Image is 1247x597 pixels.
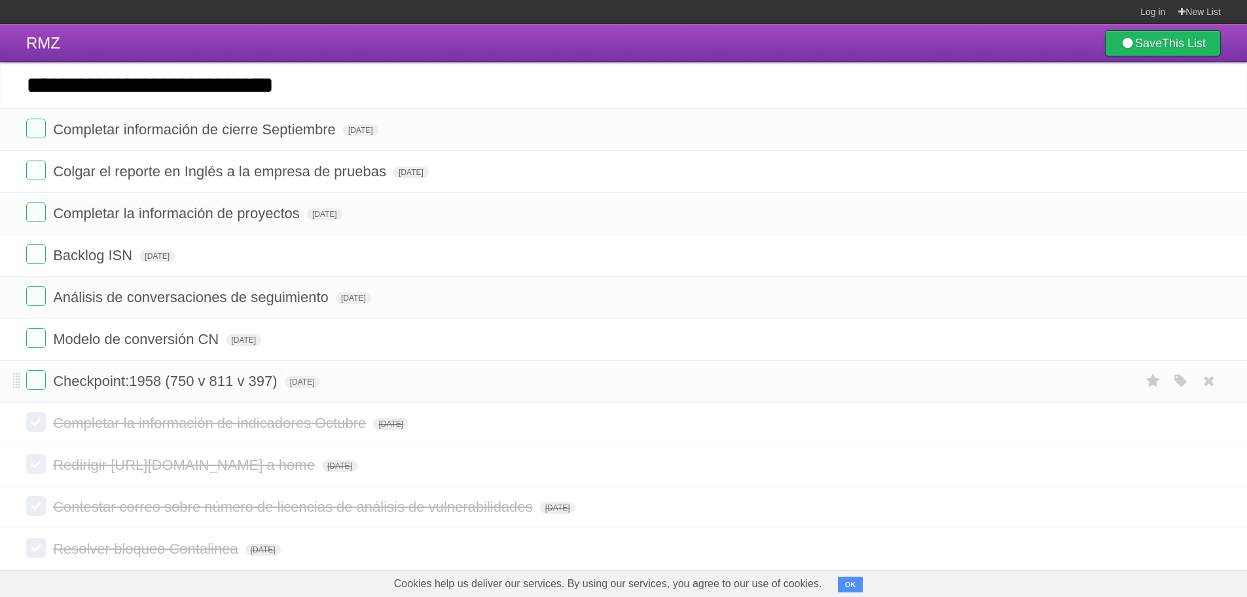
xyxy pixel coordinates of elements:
[53,289,332,305] span: Análisis de conversaciones de seguimiento
[373,418,408,430] span: [DATE]
[285,376,320,388] span: [DATE]
[26,454,46,474] label: Done
[26,119,46,138] label: Done
[26,496,46,516] label: Done
[1105,30,1221,56] a: SaveThis List
[53,247,136,263] span: Backlog ISN
[26,370,46,390] label: Done
[53,121,339,138] span: Completar información de cierre Septiembre
[139,250,175,262] span: [DATE]
[245,544,281,556] span: [DATE]
[26,34,60,52] span: RMZ
[226,334,261,346] span: [DATE]
[381,571,835,597] span: Cookies help us deliver our services. By using our services, you agree to our use of cookies.
[26,202,46,222] label: Done
[1162,37,1206,50] b: This List
[53,205,303,221] span: Completar la información de proyectos
[53,541,242,557] span: Resolver bloqueo Contalinea
[838,577,863,592] button: OK
[53,457,318,473] span: Redirigir [URL][DOMAIN_NAME] a home
[307,208,342,220] span: [DATE]
[53,499,536,515] span: Contestar correo sobre número de licencias de análisis de vulnerabilidades
[343,125,378,136] span: [DATE]
[26,244,46,264] label: Done
[336,292,371,304] span: [DATE]
[53,415,369,431] span: Completar la información de indicadores Octubre
[540,502,575,514] span: [DATE]
[26,161,46,180] label: Done
[322,460,357,472] span: [DATE]
[26,538,46,558] label: Done
[26,286,46,306] label: Done
[1141,370,1166,392] label: Star task
[53,163,389,180] span: Colgar el reporte en Inglés a la empresa de pruebas
[26,412,46,432] label: Done
[393,166,429,178] span: [DATE]
[26,328,46,348] label: Done
[53,373,280,389] span: Checkpoint:1958 (750 v 811 v 397)
[53,331,222,347] span: Modelo de conversión CN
